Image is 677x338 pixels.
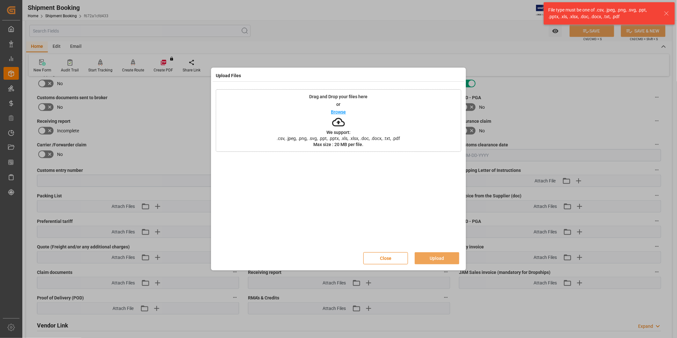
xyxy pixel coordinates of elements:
[273,136,404,141] span: .csv, .jpeg, .png, .svg, .ppt, .pptx, .xls, .xlsx, .doc, .docx, .txt, .pdf
[314,142,364,147] p: Max size : 20 MB per file.
[548,7,658,20] div: File type must be one of .csv, .jpeg, .png, .svg, .ppt, .pptx, .xls, .xlsx, .doc, .docx, .txt, .pdf
[326,130,351,135] p: We support:
[337,102,341,107] p: or
[309,94,368,99] p: Drag and Drop your files here
[363,252,408,264] button: Close
[216,72,241,79] h4: Upload Files
[331,110,346,114] p: Browse
[216,89,461,152] div: Drag and Drop your files hereorBrowseWe support:.csv, .jpeg, .png, .svg, .ppt, .pptx, .xls, .xlsx...
[415,252,459,264] button: Upload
